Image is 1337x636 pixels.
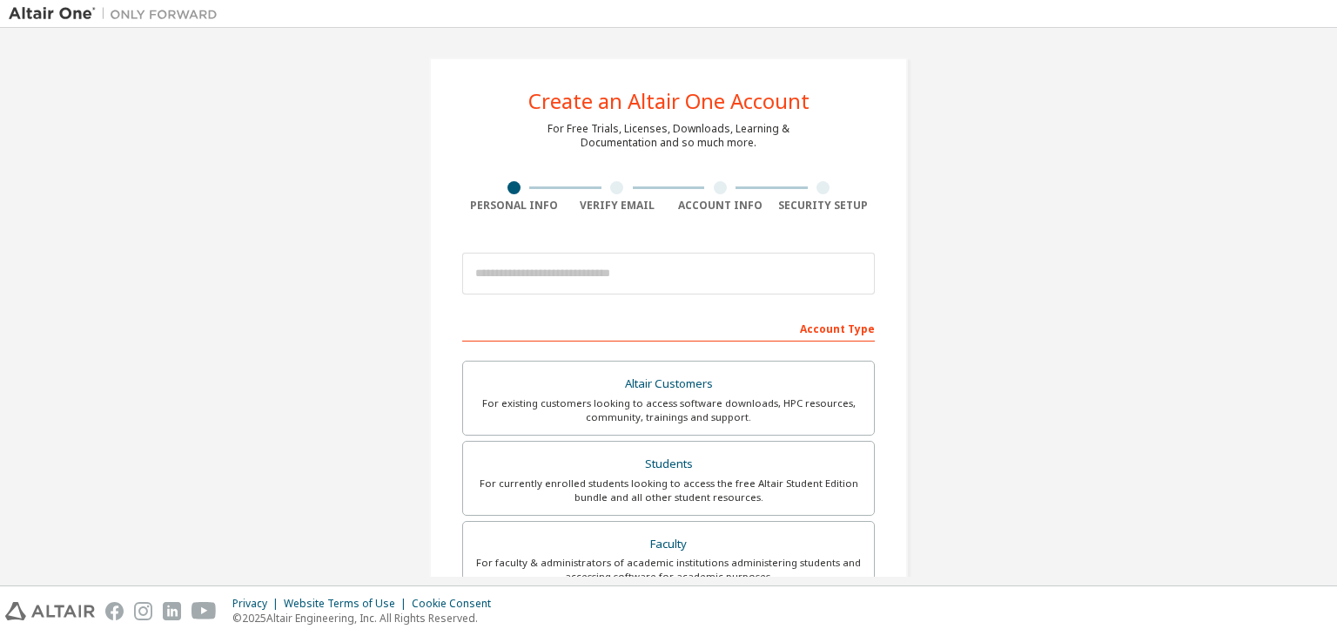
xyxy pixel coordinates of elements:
img: facebook.svg [105,602,124,620]
img: Altair One [9,5,226,23]
p: © 2025 Altair Engineering, Inc. All Rights Reserved. [232,611,501,626]
div: For existing customers looking to access software downloads, HPC resources, community, trainings ... [474,396,863,424]
img: youtube.svg [191,602,217,620]
div: Personal Info [462,199,566,213]
div: For currently enrolled students looking to access the free Altair Student Edition bundle and all ... [474,477,863,504]
div: For Free Trials, Licenses, Downloads, Learning & Documentation and so much more. [548,122,789,150]
div: Security Setup [772,199,876,213]
div: Cookie Consent [412,597,501,611]
div: Account Info [668,199,772,213]
div: Altair Customers [474,372,863,396]
div: Account Type [462,314,875,342]
img: instagram.svg [134,602,152,620]
div: Privacy [232,597,284,611]
div: Students [474,452,863,477]
div: Faculty [474,532,863,557]
img: altair_logo.svg [5,602,95,620]
div: Create an Altair One Account [528,91,810,112]
div: Verify Email [566,199,669,213]
div: Website Terms of Use [284,597,412,611]
div: For faculty & administrators of academic institutions administering students and accessing softwa... [474,556,863,584]
img: linkedin.svg [163,602,181,620]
